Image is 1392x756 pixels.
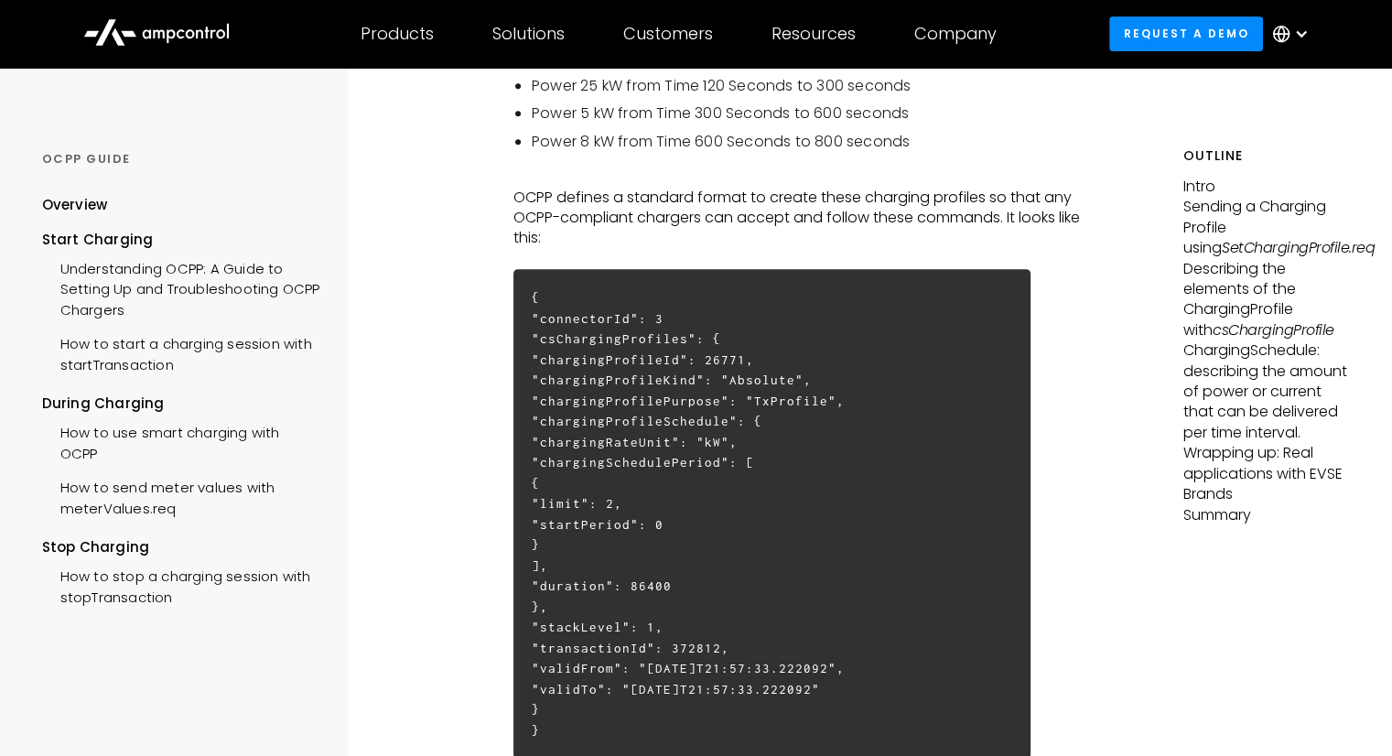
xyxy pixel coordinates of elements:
[1109,16,1263,50] a: Request a demo
[1183,340,1351,443] p: ChargingSchedule: describing the amount of power or current that can be delivered per time interval.
[513,188,1087,249] p: OCPP defines a standard format to create these charging profiles so that any OCPP-compliant charg...
[1183,177,1351,197] p: Intro
[492,24,565,44] div: Solutions
[361,24,434,44] div: Products
[42,414,320,469] a: How to use smart charging with OCPP
[623,24,713,44] div: Customers
[42,195,108,215] div: Overview
[772,24,856,44] div: Resources
[914,24,997,44] div: Company
[42,325,320,380] a: How to start a charging session with startTransaction
[42,537,320,557] div: Stop Charging
[1183,146,1351,166] h5: Outline
[513,167,1087,187] p: ‍
[42,151,320,167] div: OCPP GUIDE
[1183,197,1351,258] p: Sending a Charging Profile using
[513,249,1087,269] p: ‍
[42,230,320,250] div: Start Charging
[532,103,1087,124] li: Power 5 kW from Time 300 Seconds to 600 seconds
[1183,259,1351,341] p: Describing the elements of the ChargingProfile with
[42,195,108,229] a: Overview
[532,76,1087,96] li: Power 25 kW from Time 120 Seconds to 300 seconds
[42,250,320,325] a: Understanding OCPP: A Guide to Setting Up and Troubleshooting OCPP Chargers
[1183,505,1351,525] p: Summary
[1222,237,1375,258] em: SetChargingProfile.req
[532,132,1087,152] li: Power 8 kW from Time 600 Seconds to 800 seconds
[42,557,320,612] a: How to stop a charging session with stopTransaction
[1213,319,1334,340] em: csChargingProfile
[42,394,320,414] div: During Charging
[42,469,320,524] a: How to send meter values with meterValues.req
[1183,443,1351,504] p: Wrapping up: Real applications with EVSE Brands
